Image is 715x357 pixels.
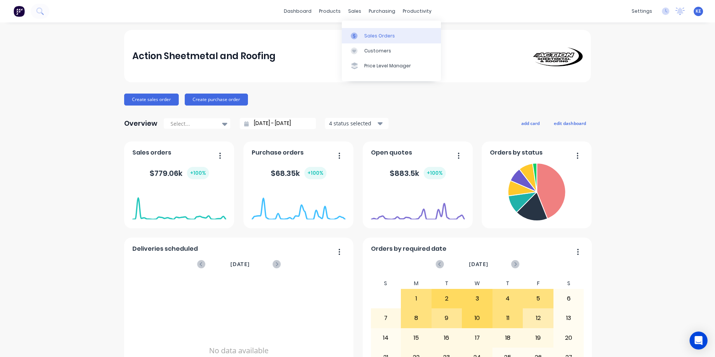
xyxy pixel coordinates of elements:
div: settings [628,6,656,17]
div: Customers [364,48,391,54]
div: purchasing [365,6,399,17]
div: productivity [399,6,435,17]
div: $ 883.5k [390,167,446,179]
div: 6 [554,289,584,308]
div: 10 [462,309,492,327]
span: KE [696,8,701,15]
span: Purchase orders [252,148,304,157]
img: Action Sheetmetal and Roofing [530,46,583,66]
span: Orders by status [490,148,543,157]
div: Action Sheetmetal and Roofing [132,49,276,64]
div: 20 [554,329,584,347]
button: edit dashboard [549,118,591,128]
div: 4 status selected [329,119,376,127]
div: 19 [523,329,553,347]
div: 15 [401,329,431,347]
div: products [315,6,344,17]
div: 7 [371,309,401,327]
div: F [523,278,553,289]
div: 16 [432,329,462,347]
div: $ 779.06k [150,167,209,179]
button: Create purchase order [185,94,248,106]
div: 17 [462,329,492,347]
span: Open quotes [371,148,412,157]
div: 12 [523,309,553,327]
div: S [553,278,584,289]
div: + 100 % [187,167,209,179]
div: M [401,278,432,289]
button: add card [516,118,544,128]
div: 4 [493,289,523,308]
a: Customers [342,43,441,58]
div: Sales Orders [364,33,395,39]
div: Price Level Manager [364,62,411,69]
span: Deliveries scheduled [132,244,198,253]
a: Sales Orders [342,28,441,43]
div: sales [344,6,365,17]
a: dashboard [280,6,315,17]
div: 8 [401,309,431,327]
div: $ 68.35k [271,167,326,179]
div: 13 [554,309,584,327]
div: 11 [493,309,523,327]
div: 14 [371,329,401,347]
div: S [371,278,401,289]
button: Create sales order [124,94,179,106]
div: 9 [432,309,462,327]
div: T [432,278,462,289]
div: Overview [124,116,157,131]
div: 1 [401,289,431,308]
div: + 100 % [304,167,326,179]
span: [DATE] [469,260,488,268]
a: Price Level Manager [342,58,441,73]
img: Factory [13,6,25,17]
div: 5 [523,289,553,308]
div: 3 [462,289,492,308]
div: W [462,278,492,289]
div: T [492,278,523,289]
div: 18 [493,329,523,347]
div: 2 [432,289,462,308]
button: 4 status selected [325,118,389,129]
span: [DATE] [230,260,250,268]
div: Open Intercom Messenger [690,332,708,350]
div: + 100 % [424,167,446,179]
span: Sales orders [132,148,171,157]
